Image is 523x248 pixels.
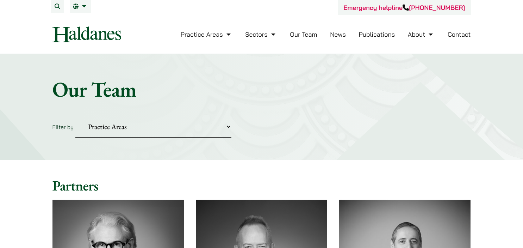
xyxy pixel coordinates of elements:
a: Practice Areas [181,30,232,38]
a: News [330,30,346,38]
a: Contact [448,30,471,38]
a: EN [73,4,88,9]
h1: Our Team [52,77,471,102]
a: Emergency helpline[PHONE_NUMBER] [343,4,465,12]
h2: Partners [52,177,471,194]
a: About [408,30,435,38]
img: Logo of Haldanes [52,26,121,42]
a: Our Team [290,30,317,38]
a: Sectors [245,30,277,38]
label: Filter by [52,123,74,131]
a: Publications [359,30,395,38]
